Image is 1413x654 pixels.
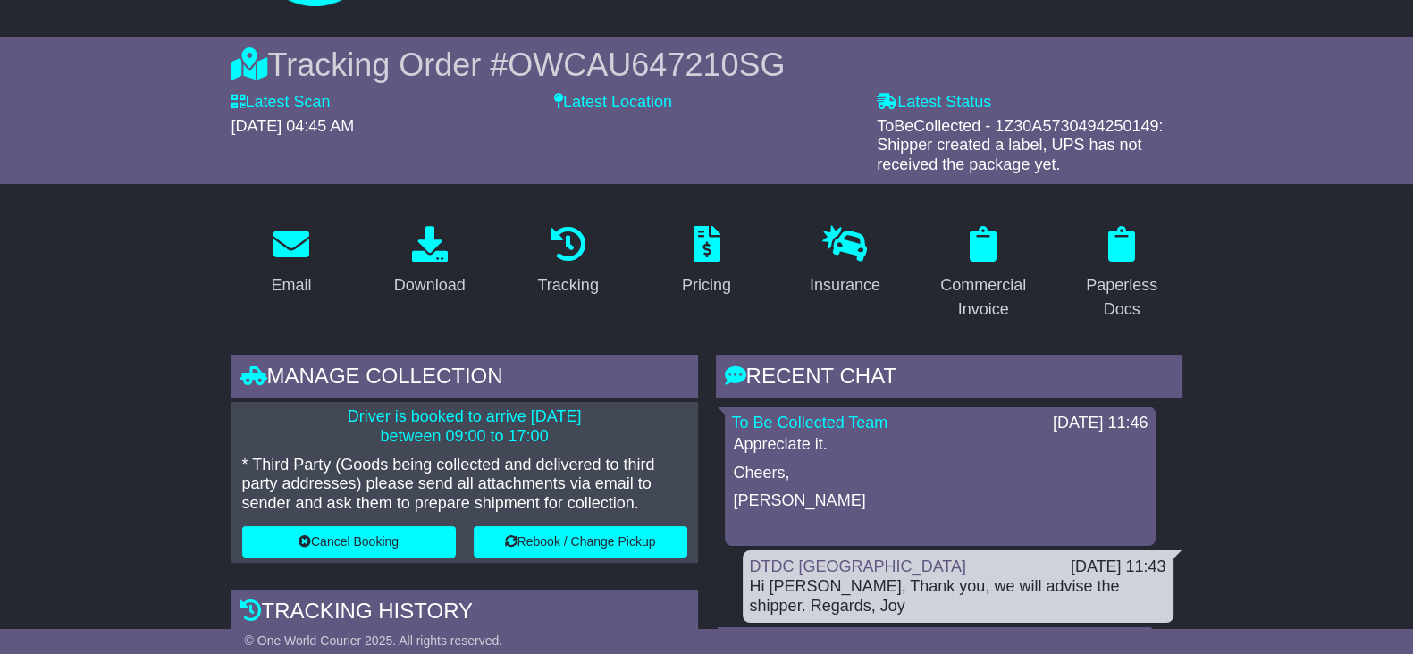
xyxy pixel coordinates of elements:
[554,93,672,113] label: Latest Location
[245,633,503,648] span: © One World Courier 2025. All rights reserved.
[231,117,355,135] span: [DATE] 04:45 AM
[231,93,331,113] label: Latest Scan
[877,117,1163,173] span: ToBeCollected - 1Z30A5730494250149: Shipper created a label, UPS has not received the package yet.
[231,355,698,403] div: Manage collection
[734,435,1147,455] p: Appreciate it.
[935,273,1032,322] div: Commercial Invoice
[734,464,1147,483] p: Cheers,
[750,558,966,575] a: DTDC [GEOGRAPHIC_DATA]
[394,273,466,298] div: Download
[508,46,785,83] span: OWCAU647210SG
[242,456,687,514] p: * Third Party (Goods being collected and delivered to third party addresses) please send all atta...
[670,220,743,304] a: Pricing
[810,273,880,298] div: Insurance
[231,46,1182,84] div: Tracking Order #
[259,220,323,304] a: Email
[732,414,888,432] a: To Be Collected Team
[877,93,991,113] label: Latest Status
[682,273,731,298] div: Pricing
[923,220,1044,328] a: Commercial Invoice
[271,273,311,298] div: Email
[1073,273,1171,322] div: Paperless Docs
[383,220,477,304] a: Download
[716,355,1182,403] div: RECENT CHAT
[750,577,1166,616] div: Hi [PERSON_NAME], Thank you, we will advise the shipper. Regards, Joy
[474,526,687,558] button: Rebook / Change Pickup
[231,590,698,638] div: Tracking history
[242,407,687,446] p: Driver is booked to arrive [DATE] between 09:00 to 17:00
[1062,220,1182,328] a: Paperless Docs
[526,220,610,304] a: Tracking
[1071,558,1166,577] div: [DATE] 11:43
[1053,414,1148,433] div: [DATE] 11:46
[242,526,456,558] button: Cancel Booking
[734,491,1147,511] p: [PERSON_NAME]
[798,220,892,304] a: Insurance
[537,273,598,298] div: Tracking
